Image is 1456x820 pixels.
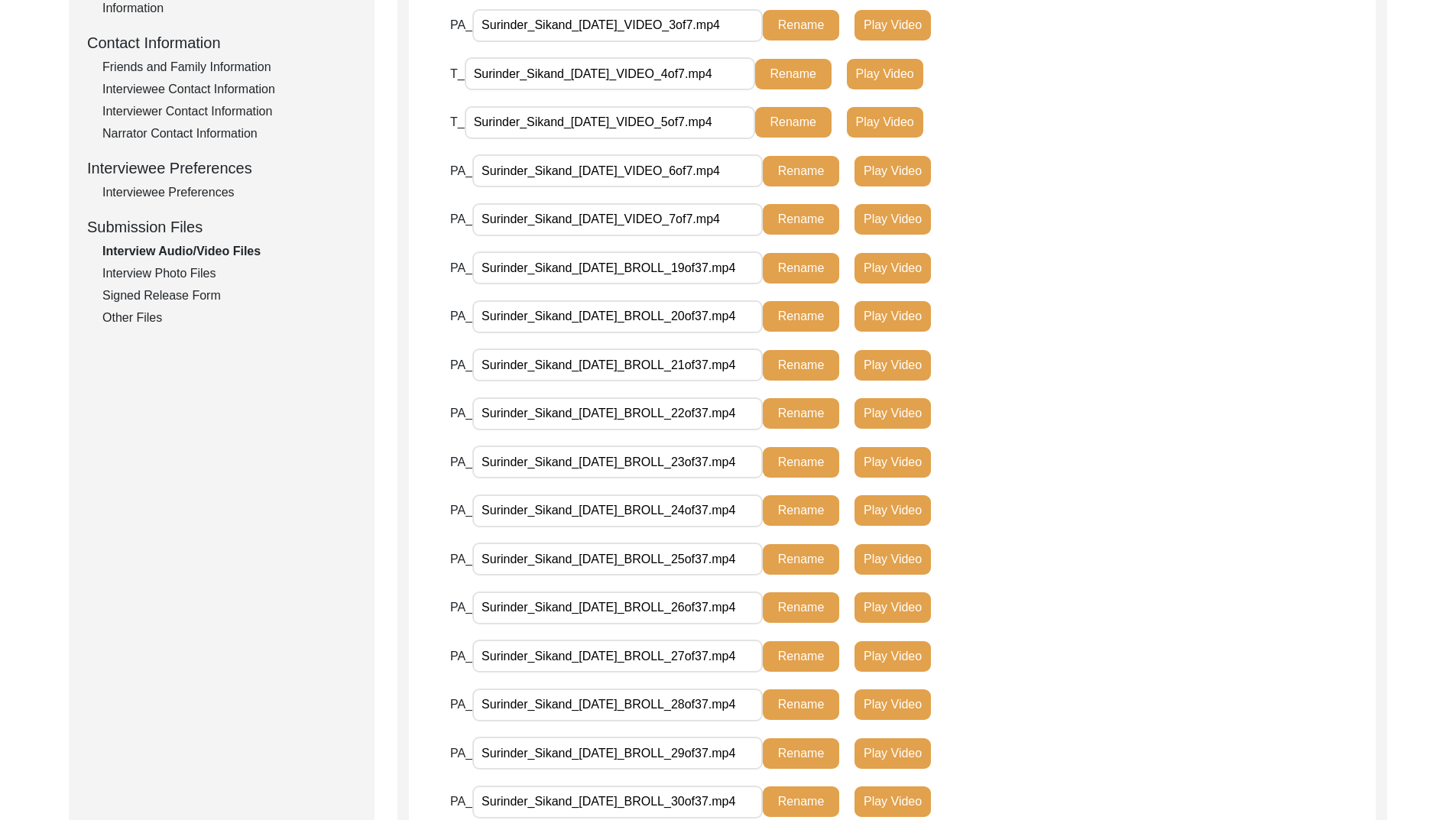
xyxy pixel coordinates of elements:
button: Rename [763,301,839,332]
div: Contact Information [87,31,356,54]
button: Rename [763,253,839,284]
span: PA_ [450,698,472,711]
button: Play Video [854,204,931,235]
span: PA_ [450,164,472,177]
button: Play Video [854,592,931,623]
div: Interviewee Contact Information [102,80,356,99]
div: Submission Files [87,216,356,238]
span: PA_ [450,261,472,274]
div: Narrator Contact Information [102,125,356,143]
button: Rename [763,592,839,623]
button: Rename [763,10,839,41]
button: Rename [755,107,832,138]
div: Interviewee Preferences [87,157,356,180]
button: Play Video [854,156,931,186]
button: Rename [755,59,832,89]
span: PA_ [450,212,472,225]
span: PA_ [450,795,472,808]
button: Play Video [854,253,931,284]
button: Play Video [854,738,931,769]
span: PA_ [450,358,472,371]
button: Rename [763,447,839,478]
button: Rename [763,398,839,429]
button: Play Video [854,398,931,429]
button: Play Video [854,447,931,478]
div: Interviewer Contact Information [102,102,356,121]
button: Play Video [854,544,931,575]
button: Rename [763,544,839,575]
button: Rename [763,204,839,235]
span: T_ [450,115,465,128]
span: PA_ [450,455,472,468]
div: Interviewee Preferences [102,183,356,202]
span: PA_ [450,18,472,31]
div: Interview Photo Files [102,264,356,283]
span: PA_ [450,553,472,566]
button: Play Video [854,350,931,381]
button: Rename [763,495,839,526]
span: PA_ [450,504,472,517]
span: T_ [450,67,465,80]
div: Signed Release Form [102,287,356,305]
button: Play Video [847,59,923,89]
div: Other Files [102,309,356,327]
button: Rename [763,786,839,817]
span: PA_ [450,407,472,420]
button: Rename [763,641,839,672]
div: Interview Audio/Video Files [102,242,356,261]
button: Rename [763,350,839,381]
div: Friends and Family Information [102,58,356,76]
button: Rename [763,689,839,720]
button: Play Video [854,786,931,817]
button: Rename [763,156,839,186]
button: Play Video [854,689,931,720]
button: Play Video [854,301,931,332]
button: Play Video [854,10,931,41]
span: PA_ [450,310,472,322]
span: PA_ [450,747,472,760]
button: Play Video [854,495,931,526]
span: PA_ [450,601,472,614]
button: Rename [763,738,839,769]
span: PA_ [450,650,472,663]
button: Play Video [854,641,931,672]
button: Play Video [847,107,923,138]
